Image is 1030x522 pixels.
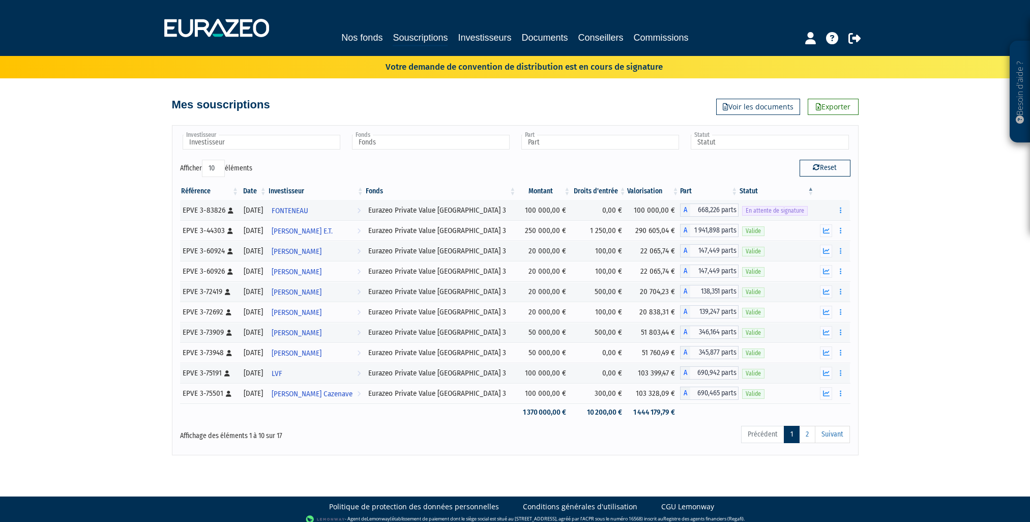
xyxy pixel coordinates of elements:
div: EPVE 3-83826 [183,205,237,216]
i: Voir l'investisseur [357,222,361,241]
i: Voir l'investisseur [357,263,361,281]
td: 100 000,00 € [627,200,680,220]
i: [Français] Personne physique [227,269,233,275]
span: 138,351 parts [690,285,739,298]
span: A [680,244,690,257]
td: 500,00 € [571,281,627,302]
span: Valide [742,267,764,277]
a: Commissions [634,31,689,45]
i: Voir l'investisseur [357,283,361,302]
div: [DATE] [243,286,264,297]
span: Valide [742,389,764,399]
a: [PERSON_NAME] [268,241,365,261]
i: Voir l'investisseur [357,303,361,322]
i: Voir l'investisseur [357,324,361,342]
div: EPVE 3-44303 [183,225,237,236]
a: Souscriptions [393,31,448,46]
span: A [680,204,690,217]
td: 0,00 € [571,342,627,363]
i: [Français] Personne physique [225,289,230,295]
span: A [680,387,690,400]
a: LVF [268,363,365,383]
span: [PERSON_NAME] [272,344,321,363]
i: [Français] Personne physique [226,391,231,397]
div: A - Eurazeo Private Value Europe 3 [680,346,739,359]
span: [PERSON_NAME] [272,263,321,281]
h4: Mes souscriptions [172,99,270,111]
a: Suivant [815,426,850,443]
p: Besoin d'aide ? [1014,46,1026,138]
div: [DATE] [243,347,264,358]
span: [PERSON_NAME] Cazenave [272,385,352,403]
a: CGU Lemonway [661,502,714,512]
span: A [680,265,690,278]
td: 1 250,00 € [571,220,627,241]
i: Voir l'investisseur [357,385,361,403]
div: Eurazeo Private Value [GEOGRAPHIC_DATA] 3 [368,307,513,317]
span: Valide [742,369,764,379]
a: Conditions générales d'utilisation [523,502,637,512]
a: Politique de protection des données personnelles [329,502,499,512]
td: 100 000,00 € [517,200,571,220]
a: Conseillers [578,31,624,45]
th: Valorisation: activer pour trier la colonne par ordre croissant [627,183,680,200]
th: Référence : activer pour trier la colonne par ordre croissant [180,183,240,200]
div: A - Eurazeo Private Value Europe 3 [680,326,739,339]
span: [PERSON_NAME] [272,324,321,342]
span: A [680,366,690,380]
td: 0,00 € [571,363,627,383]
div: Eurazeo Private Value [GEOGRAPHIC_DATA] 3 [368,225,513,236]
span: 147,449 parts [690,244,739,257]
a: [PERSON_NAME] [268,302,365,322]
td: 100 000,00 € [517,383,571,403]
span: A [680,326,690,339]
div: Eurazeo Private Value [GEOGRAPHIC_DATA] 3 [368,368,513,379]
td: 20 704,23 € [627,281,680,302]
a: 2 [799,426,815,443]
td: 20 000,00 € [517,302,571,322]
td: 20 000,00 € [517,261,571,281]
th: Fonds: activer pour trier la colonne par ordre croissant [365,183,517,200]
td: 300,00 € [571,383,627,403]
span: A [680,285,690,298]
span: [PERSON_NAME] [272,303,321,322]
span: FONTENEAU [272,201,308,220]
p: Votre demande de convention de distribution est en cours de signature [356,59,663,73]
div: EPVE 3-72419 [183,286,237,297]
span: Valide [742,287,764,297]
span: 668,226 parts [690,204,739,217]
span: A [680,224,690,237]
span: [PERSON_NAME] E.T. [272,222,333,241]
span: Valide [742,308,764,317]
div: A - Eurazeo Private Value Europe 3 [680,366,739,380]
th: Montant: activer pour trier la colonne par ordre croissant [517,183,571,200]
span: Valide [742,328,764,338]
div: EPVE 3-60924 [183,246,237,256]
td: 20 000,00 € [517,281,571,302]
span: A [680,346,690,359]
a: Exporter [808,99,859,115]
span: A [680,305,690,318]
td: 250 000,00 € [517,220,571,241]
td: 100,00 € [571,241,627,261]
span: 147,449 parts [690,265,739,278]
div: EPVE 3-75191 [183,368,237,379]
a: Voir les documents [716,99,800,115]
div: A - Eurazeo Private Value Europe 3 [680,224,739,237]
a: [PERSON_NAME] [268,342,365,363]
label: Afficher éléments [180,160,252,177]
div: Affichage des éléments 1 à 10 sur 17 [180,425,451,441]
td: 20 838,31 € [627,302,680,322]
span: 345,877 parts [690,346,739,359]
a: [PERSON_NAME] Cazenave [268,383,365,403]
div: EPVE 3-72692 [183,307,237,317]
td: 100,00 € [571,302,627,322]
i: [Français] Personne physique [226,350,232,356]
div: [DATE] [243,205,264,216]
a: [PERSON_NAME] [268,261,365,281]
span: Valide [742,226,764,236]
span: Valide [742,349,764,358]
td: 100,00 € [571,261,627,281]
td: 10 200,00 € [571,403,627,421]
i: [Français] Personne physique [224,370,230,376]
